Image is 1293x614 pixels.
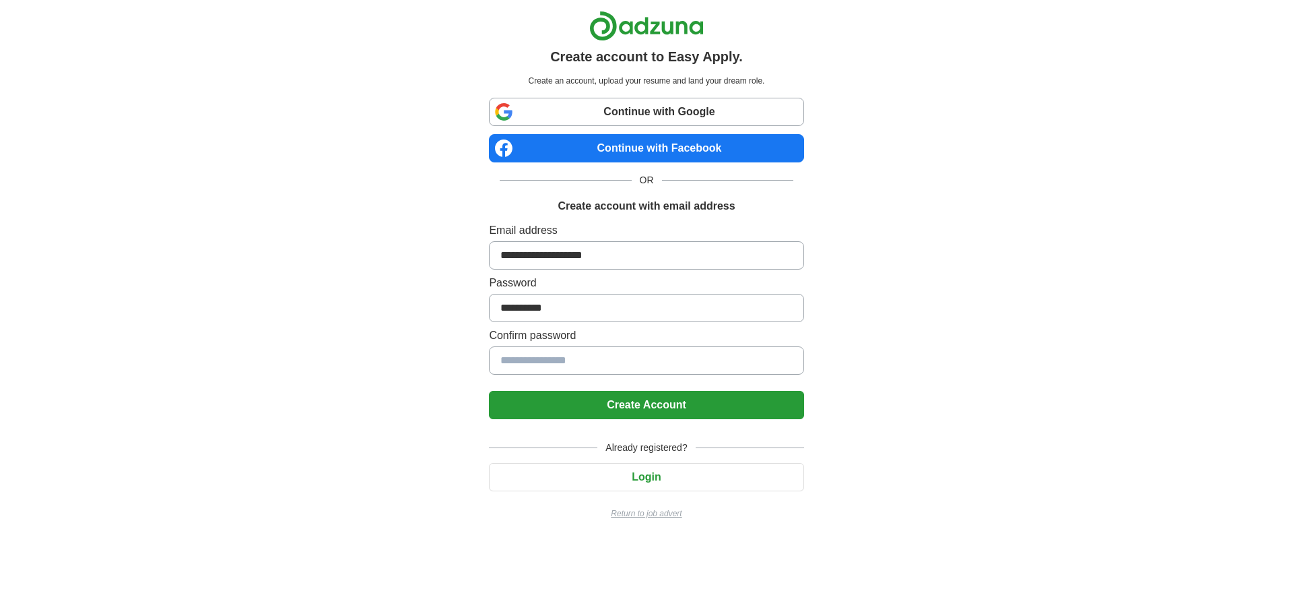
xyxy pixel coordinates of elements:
[550,47,743,67] h1: Create account to Easy Apply.
[489,222,803,239] label: Email address
[489,471,803,483] a: Login
[558,198,735,214] h1: Create account with email address
[489,98,803,126] a: Continue with Google
[589,11,704,41] img: Adzuna logo
[597,441,695,455] span: Already registered?
[489,508,803,520] a: Return to job advert
[489,463,803,491] button: Login
[489,275,803,291] label: Password
[489,391,803,419] button: Create Account
[489,134,803,162] a: Continue with Facebook
[489,328,803,344] label: Confirm password
[492,75,801,87] p: Create an account, upload your resume and land your dream role.
[632,173,662,187] span: OR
